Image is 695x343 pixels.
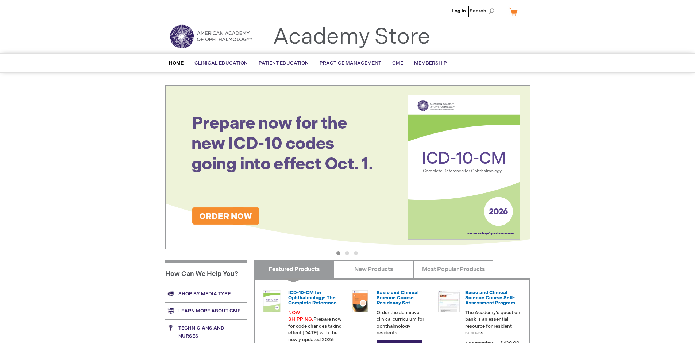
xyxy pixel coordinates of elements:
[320,60,381,66] span: Practice Management
[354,251,358,255] button: 3 of 3
[465,290,515,306] a: Basic and Clinical Science Course Self-Assessment Program
[165,302,247,319] a: Learn more about CME
[165,285,247,302] a: Shop by media type
[288,290,337,306] a: ICD-10-CM for Ophthalmology: The Complete Reference
[349,290,371,312] img: 02850963u_47.png
[288,310,313,323] font: NOW SHIPPING:
[345,251,349,255] button: 2 of 3
[254,260,334,278] a: Featured Products
[377,290,419,306] a: Basic and Clinical Science Course Residency Set
[169,60,184,66] span: Home
[259,60,309,66] span: Patient Education
[470,4,497,18] span: Search
[452,8,466,14] a: Log In
[336,251,340,255] button: 1 of 3
[165,260,247,285] h1: How Can We Help You?
[194,60,248,66] span: Clinical Education
[413,260,493,278] a: Most Popular Products
[273,24,430,50] a: Academy Store
[465,309,521,336] p: The Academy's question bank is an essential resource for resident success.
[438,290,460,312] img: bcscself_20.jpg
[377,309,432,336] p: Order the definitive clinical curriculum for ophthalmology residents.
[392,60,403,66] span: CME
[334,260,414,278] a: New Products
[261,290,283,312] img: 0120008u_42.png
[414,60,447,66] span: Membership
